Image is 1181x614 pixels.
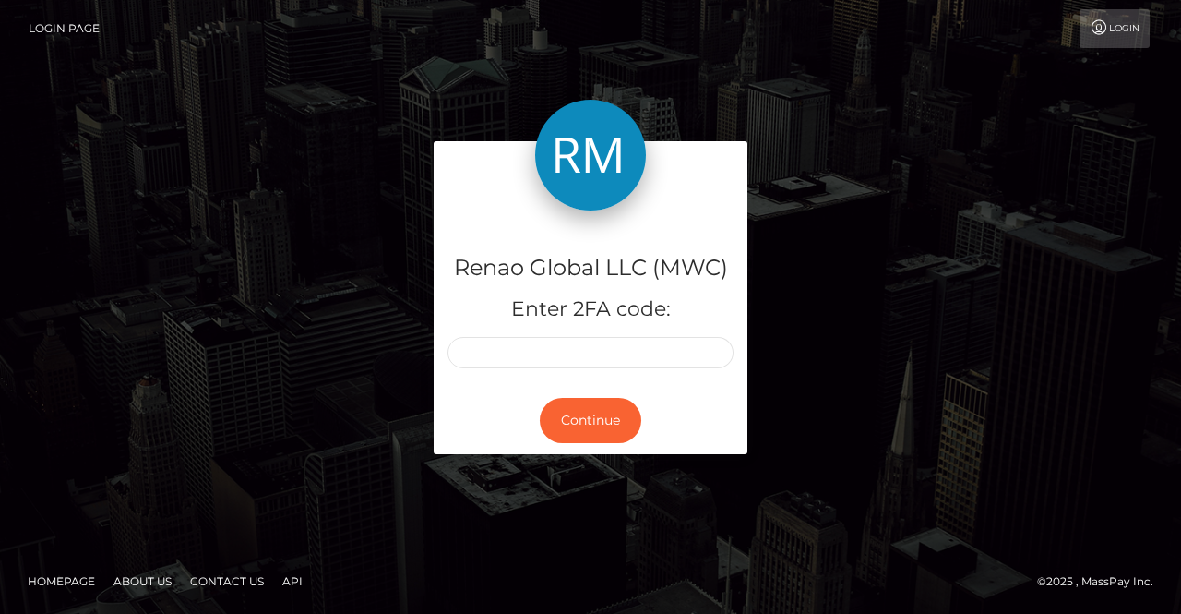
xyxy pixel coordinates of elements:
div: © 2025 , MassPay Inc. [1037,572,1167,592]
a: API [275,567,310,596]
h5: Enter 2FA code: [447,295,734,324]
a: Homepage [20,567,102,596]
button: Continue [540,398,641,443]
a: Login Page [29,9,100,48]
h4: Renao Global LLC (MWC) [447,252,734,284]
a: Login [1080,9,1150,48]
img: Renao Global LLC (MWC) [535,100,646,211]
a: About Us [106,567,179,596]
a: Contact Us [183,567,271,596]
